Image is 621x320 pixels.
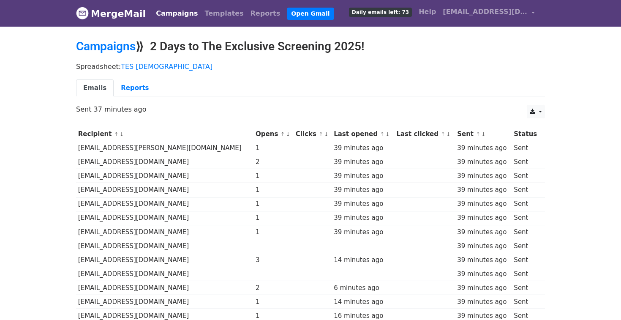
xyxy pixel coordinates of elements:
[457,227,510,237] div: 39 minutes ago
[457,255,510,265] div: 39 minutes ago
[512,267,541,281] td: Sent
[334,171,392,181] div: 39 minutes ago
[281,131,285,137] a: ↑
[76,62,545,71] p: Spreadsheet:
[334,213,392,223] div: 39 minutes ago
[76,39,136,53] a: Campaigns
[76,225,253,239] td: [EMAIL_ADDRESS][DOMAIN_NAME]
[76,127,253,141] th: Recipient
[76,267,253,281] td: [EMAIL_ADDRESS][DOMAIN_NAME]
[201,5,247,22] a: Templates
[395,127,455,141] th: Last clicked
[76,155,253,169] td: [EMAIL_ADDRESS][DOMAIN_NAME]
[512,197,541,211] td: Sent
[457,241,510,251] div: 39 minutes ago
[512,141,541,155] td: Sent
[256,185,291,195] div: 1
[76,253,253,267] td: [EMAIL_ADDRESS][DOMAIN_NAME]
[256,227,291,237] div: 1
[76,183,253,197] td: [EMAIL_ADDRESS][DOMAIN_NAME]
[457,283,510,293] div: 39 minutes ago
[455,127,512,141] th: Sent
[76,239,253,253] td: [EMAIL_ADDRESS][DOMAIN_NAME]
[457,297,510,307] div: 39 minutes ago
[457,143,510,153] div: 39 minutes ago
[76,7,89,19] img: MergeMail logo
[256,199,291,209] div: 1
[114,131,119,137] a: ↑
[334,199,392,209] div: 39 minutes ago
[324,131,329,137] a: ↓
[76,5,146,22] a: MergeMail
[256,283,291,293] div: 2
[256,297,291,307] div: 1
[349,8,412,17] span: Daily emails left: 73
[256,143,291,153] div: 1
[512,183,541,197] td: Sent
[76,211,253,225] td: [EMAIL_ADDRESS][DOMAIN_NAME]
[512,225,541,239] td: Sent
[385,131,390,137] a: ↓
[286,131,290,137] a: ↓
[76,295,253,309] td: [EMAIL_ADDRESS][DOMAIN_NAME]
[247,5,284,22] a: Reports
[153,5,201,22] a: Campaigns
[512,239,541,253] td: Sent
[334,227,392,237] div: 39 minutes ago
[476,131,480,137] a: ↑
[319,131,323,137] a: ↑
[512,281,541,295] td: Sent
[334,157,392,167] div: 39 minutes ago
[76,105,545,114] p: Sent 37 minutes ago
[76,169,253,183] td: [EMAIL_ADDRESS][DOMAIN_NAME]
[512,169,541,183] td: Sent
[443,7,527,17] span: [EMAIL_ADDRESS][DOMAIN_NAME]
[76,197,253,211] td: [EMAIL_ADDRESS][DOMAIN_NAME]
[415,3,439,20] a: Help
[76,141,253,155] td: [EMAIL_ADDRESS][PERSON_NAME][DOMAIN_NAME]
[457,213,510,223] div: 39 minutes ago
[334,255,392,265] div: 14 minutes ago
[457,171,510,181] div: 39 minutes ago
[256,171,291,181] div: 1
[512,253,541,267] td: Sent
[380,131,384,137] a: ↑
[346,3,415,20] a: Daily emails left: 73
[294,127,332,141] th: Clicks
[512,211,541,225] td: Sent
[121,63,212,71] a: TES [DEMOGRAPHIC_DATA]
[512,295,541,309] td: Sent
[457,185,510,195] div: 39 minutes ago
[512,155,541,169] td: Sent
[76,79,114,97] a: Emails
[439,3,538,23] a: [EMAIL_ADDRESS][DOMAIN_NAME]
[114,79,156,97] a: Reports
[334,185,392,195] div: 39 minutes ago
[334,297,392,307] div: 14 minutes ago
[441,131,445,137] a: ↑
[481,131,486,137] a: ↓
[334,283,392,293] div: 6 minutes ago
[334,143,392,153] div: 39 minutes ago
[457,269,510,279] div: 39 minutes ago
[256,213,291,223] div: 1
[446,131,451,137] a: ↓
[256,255,291,265] div: 3
[287,8,334,20] a: Open Gmail
[457,199,510,209] div: 39 minutes ago
[76,281,253,295] td: [EMAIL_ADDRESS][DOMAIN_NAME]
[119,131,124,137] a: ↓
[253,127,294,141] th: Opens
[512,127,541,141] th: Status
[256,157,291,167] div: 2
[76,39,545,54] h2: ⟫ 2 Days to The Exclusive Screening 2025!
[332,127,394,141] th: Last opened
[457,157,510,167] div: 39 minutes ago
